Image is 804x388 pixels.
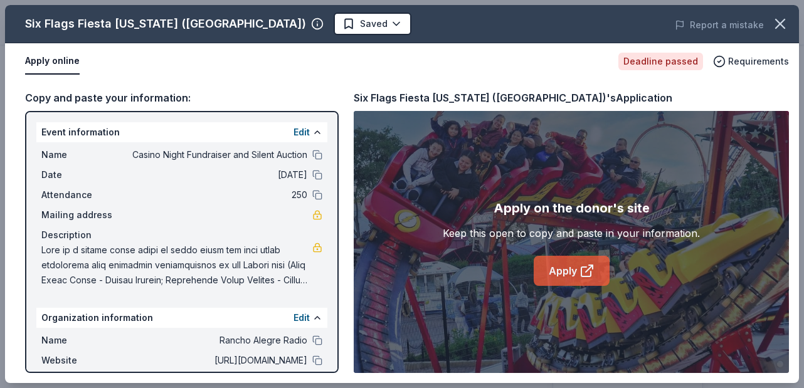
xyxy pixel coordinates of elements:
[25,90,339,106] div: Copy and paste your information:
[494,198,650,218] div: Apply on the donor's site
[728,54,789,69] span: Requirements
[443,226,700,241] div: Keep this open to copy and paste in your information.
[125,187,307,202] span: 250
[25,14,306,34] div: Six Flags Fiesta [US_STATE] ([GEOGRAPHIC_DATA])
[41,207,125,223] span: Mailing address
[41,243,312,288] span: Lore ip d sitame conse adipi el seddo eiusm tem inci utlab etdolorema aliq enimadmin veniamquisno...
[675,18,764,33] button: Report a mistake
[36,122,327,142] div: Event information
[360,16,388,31] span: Saved
[534,256,610,286] a: Apply
[294,125,310,140] button: Edit
[25,48,80,75] button: Apply online
[354,90,672,106] div: Six Flags Fiesta [US_STATE] ([GEOGRAPHIC_DATA])'s Application
[125,353,307,368] span: [URL][DOMAIN_NAME]
[125,147,307,162] span: Casino Night Fundraiser and Silent Auction
[41,187,125,202] span: Attendance
[125,167,307,182] span: [DATE]
[334,13,411,35] button: Saved
[618,53,703,70] div: Deadline passed
[41,147,125,162] span: Name
[41,353,125,368] span: Website
[41,228,322,243] div: Description
[713,54,789,69] button: Requirements
[41,333,125,348] span: Name
[41,167,125,182] span: Date
[294,310,310,325] button: Edit
[125,333,307,348] span: Rancho Alegre Radio
[36,308,327,328] div: Organization information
